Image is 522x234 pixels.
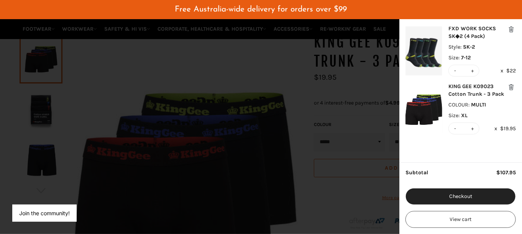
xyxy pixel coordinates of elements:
button: - [453,65,458,76]
span: x [494,125,497,132]
a: FXD WORK SOCKS SK◆2 (4 Pack) [448,25,516,43]
span: COLOUR : [448,101,469,109]
button: - [453,123,458,134]
input: Item quantity [458,123,470,134]
img: KING GEE K09023 Cotton Trunk - 3 Pack [405,84,442,133]
button: Remove This Item [507,25,516,34]
div: FXD WORK SOCKS SK◆2 (4 Pack) [448,25,516,40]
button: View cart [405,211,516,228]
div: KING GEE K09023 Cotton Trunk - 3 Pack [448,83,516,98]
button: Checkout [405,188,516,205]
span: Free Australia-wide delivery for orders over $99 [175,5,347,13]
button: Remove This Item [507,83,516,92]
span: Size : [448,112,460,119]
span: SK-2 [463,43,475,51]
img: FXD WORK SOCKS SK◆2 (4 Pack) [405,26,442,75]
input: Item quantity [458,65,470,76]
span: Subtotal [405,169,428,177]
button: + [470,65,475,76]
span: $19.95 [500,125,516,132]
a: KING GEE K09023 Cotton Trunk - 3 Pack [448,83,516,101]
span: MULTI [471,101,486,109]
span: XL [461,112,468,119]
span: $22 [506,67,516,74]
span: Size : [448,54,460,62]
button: Join the community! [19,210,70,216]
span: Style : [448,43,461,51]
span: x [501,67,503,74]
span: 7-12 [461,54,471,62]
span: $107.95 [496,169,516,176]
button: + [470,123,475,134]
